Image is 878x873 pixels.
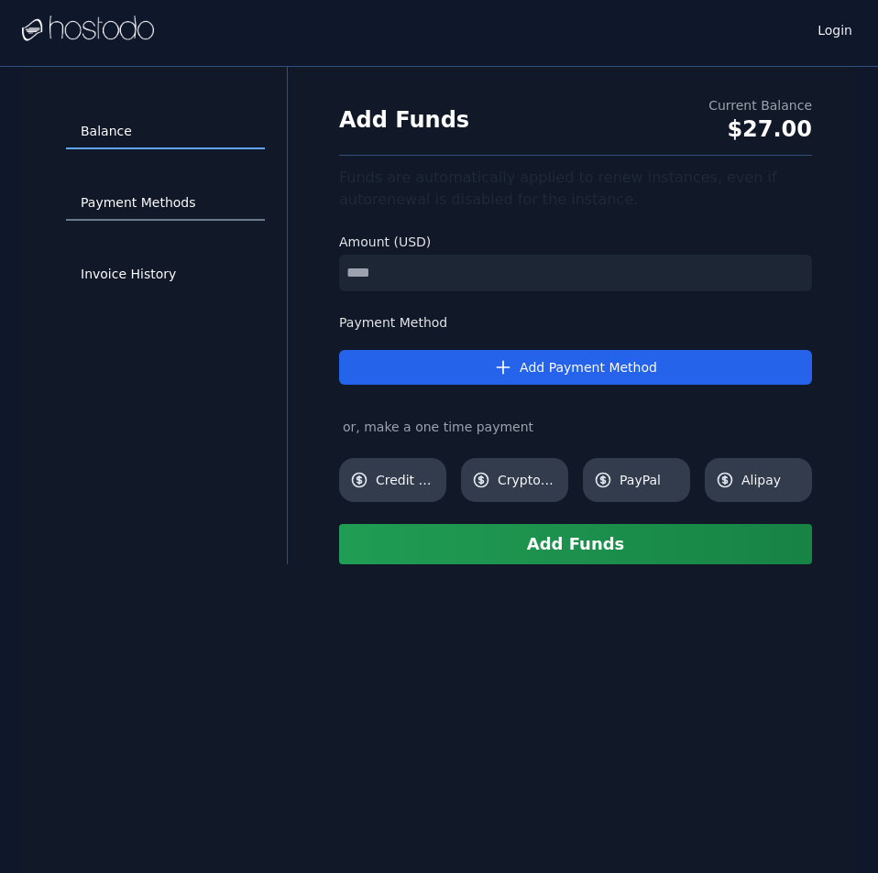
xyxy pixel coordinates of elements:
[339,105,469,135] h1: Add Funds
[814,17,856,39] a: Login
[66,115,265,149] a: Balance
[66,186,265,221] a: Payment Methods
[708,96,812,115] div: Current Balance
[376,471,435,489] span: Credit Card
[741,471,801,489] span: Alipay
[620,471,679,489] span: PayPal
[339,233,812,251] label: Amount (USD)
[66,257,265,292] a: Invoice History
[339,167,812,211] div: Funds are automatically applied to renew instances, even if autorenewal is disabled for the insta...
[339,418,812,436] div: or, make a one time payment
[22,16,154,43] img: Logo
[498,471,557,489] span: Cryptocurrency
[339,350,812,385] button: Add Payment Method
[708,115,812,144] div: $27.00
[339,524,812,564] button: Add Funds
[339,313,812,332] label: Payment Method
